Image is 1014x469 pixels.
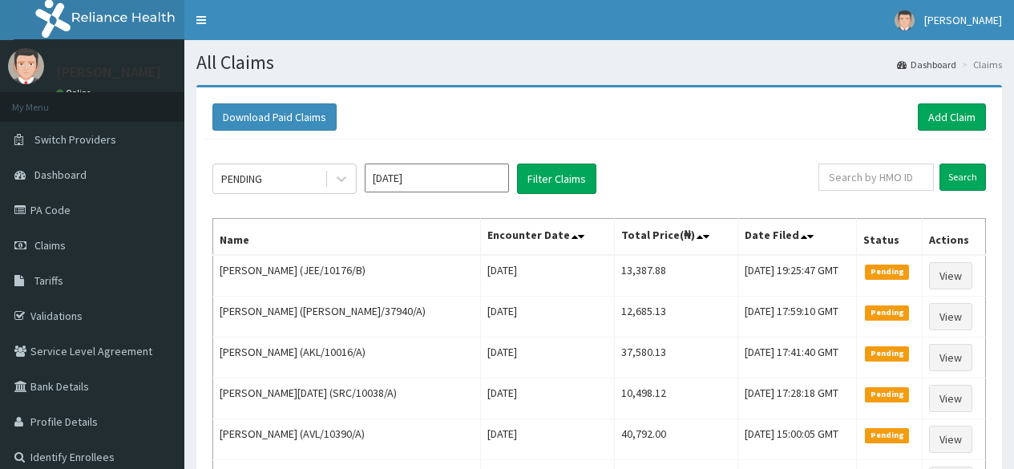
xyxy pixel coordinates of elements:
[865,428,909,443] span: Pending
[923,219,986,256] th: Actions
[897,58,956,71] a: Dashboard
[929,344,972,371] a: View
[929,303,972,330] a: View
[213,297,481,338] td: [PERSON_NAME] ([PERSON_NAME]/37940/A)
[737,419,857,460] td: [DATE] 15:00:05 GMT
[918,103,986,131] a: Add Claim
[213,219,481,256] th: Name
[865,265,909,279] span: Pending
[34,132,116,147] span: Switch Providers
[737,338,857,378] td: [DATE] 17:41:40 GMT
[929,262,972,289] a: View
[614,219,737,256] th: Total Price(₦)
[56,65,161,79] p: [PERSON_NAME]
[481,297,614,338] td: [DATE]
[614,255,737,297] td: 13,387.88
[818,164,934,191] input: Search by HMO ID
[737,255,857,297] td: [DATE] 19:25:47 GMT
[924,13,1002,27] span: [PERSON_NAME]
[857,219,923,256] th: Status
[517,164,596,194] button: Filter Claims
[34,273,63,288] span: Tariffs
[365,164,509,192] input: Select Month and Year
[958,58,1002,71] li: Claims
[865,346,909,361] span: Pending
[939,164,986,191] input: Search
[737,219,857,256] th: Date Filed
[481,255,614,297] td: [DATE]
[737,297,857,338] td: [DATE] 17:59:10 GMT
[614,297,737,338] td: 12,685.13
[614,338,737,378] td: 37,580.13
[895,10,915,30] img: User Image
[213,378,481,419] td: [PERSON_NAME][DATE] (SRC/10038/A)
[213,419,481,460] td: [PERSON_NAME] (AVL/10390/A)
[737,378,857,419] td: [DATE] 17:28:18 GMT
[8,48,44,84] img: User Image
[481,219,614,256] th: Encounter Date
[196,52,1002,73] h1: All Claims
[56,87,95,99] a: Online
[34,238,66,253] span: Claims
[929,385,972,412] a: View
[481,378,614,419] td: [DATE]
[212,103,337,131] button: Download Paid Claims
[865,305,909,320] span: Pending
[481,338,614,378] td: [DATE]
[929,426,972,453] a: View
[614,419,737,460] td: 40,792.00
[614,378,737,419] td: 10,498.12
[481,419,614,460] td: [DATE]
[213,255,481,297] td: [PERSON_NAME] (JEE/10176/B)
[213,338,481,378] td: [PERSON_NAME] (AKL/10016/A)
[865,387,909,402] span: Pending
[34,168,87,182] span: Dashboard
[221,171,262,187] div: PENDING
